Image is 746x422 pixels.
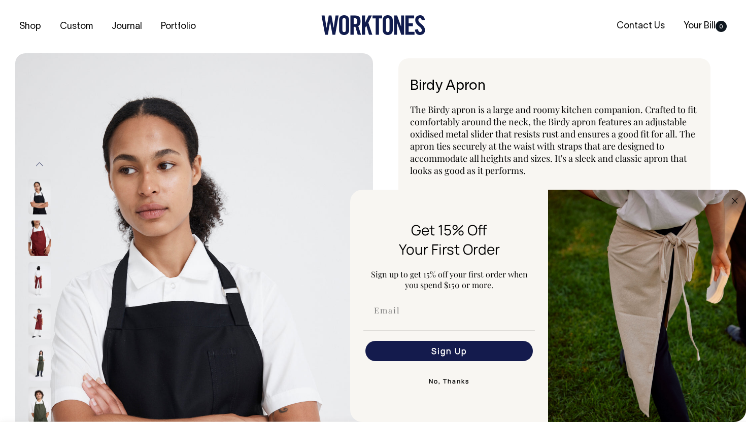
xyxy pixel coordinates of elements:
span: The Birdy apron is a large and roomy kitchen companion. Crafted to fit comfortably around the nec... [410,103,696,177]
a: Portfolio [157,18,200,35]
h1: Birdy Apron [410,79,699,94]
span: Sign up to get 15% off your first order when you spend $150 or more. [371,269,528,290]
span: Your First Order [399,239,500,259]
input: Email [365,300,533,321]
img: black [28,179,51,214]
img: Birdy Apron [28,303,51,339]
img: olive [28,386,51,422]
a: Journal [108,18,146,35]
button: No, Thanks [363,371,535,392]
a: Custom [56,18,97,35]
img: burgundy [28,220,51,256]
a: Contact Us [613,18,669,34]
button: Previous [32,153,47,176]
img: olive [28,345,51,380]
img: burgundy [28,262,51,297]
button: Close dialog [729,195,741,207]
div: FLYOUT Form [350,190,746,422]
img: 5e34ad8f-4f05-4173-92a8-ea475ee49ac9.jpeg [548,190,746,422]
a: Shop [15,18,45,35]
span: 0 [716,21,727,32]
span: Get 15% Off [411,220,487,239]
button: Sign Up [365,341,533,361]
a: Your Bill0 [680,18,731,34]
